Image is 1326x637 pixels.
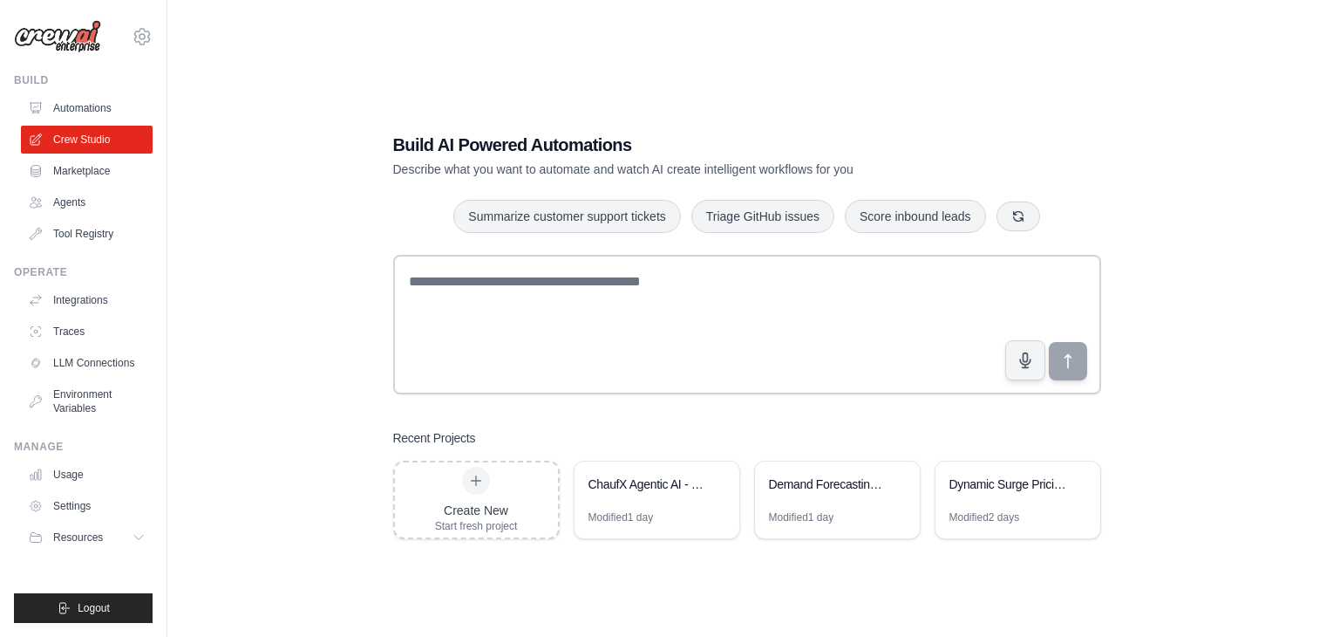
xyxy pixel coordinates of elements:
[21,461,153,489] a: Usage
[21,524,153,551] button: Resources
[21,349,153,377] a: LLM Connections
[393,133,979,157] h1: Build AI Powered Automations
[1005,340,1045,380] button: Click to speak your automation idea
[21,380,153,422] a: Environment Variables
[21,318,153,346] a: Traces
[21,126,153,154] a: Crew Studio
[435,502,518,519] div: Create New
[21,492,153,520] a: Settings
[53,531,103,545] span: Resources
[21,286,153,314] a: Integrations
[435,519,518,533] div: Start fresh project
[14,440,153,454] div: Manage
[949,476,1069,493] div: Dynamic Surge Pricing System
[21,220,153,248] a: Tool Registry
[453,200,680,233] button: Summarize customer support tickets
[14,593,153,623] button: Logout
[14,265,153,279] div: Operate
[769,476,888,493] div: Demand Forecasting and Ops Planner
[21,94,153,122] a: Automations
[21,157,153,185] a: Marketplace
[588,476,708,493] div: ChaufX Agentic AI - Forecast + Ops Planning + Decision Support
[769,510,834,524] div: Modified 1 day
[949,510,1020,524] div: Modified 2 days
[393,161,979,178] p: Describe what you want to automate and watch AI create intelligent workflows for you
[845,200,986,233] button: Score inbound leads
[393,429,476,447] h3: Recent Projects
[14,73,153,87] div: Build
[14,20,101,53] img: Logo
[588,510,654,524] div: Modified 1 day
[691,200,834,233] button: Triage GitHub issues
[996,202,1040,231] button: Get new suggestions
[21,188,153,216] a: Agents
[78,601,110,615] span: Logout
